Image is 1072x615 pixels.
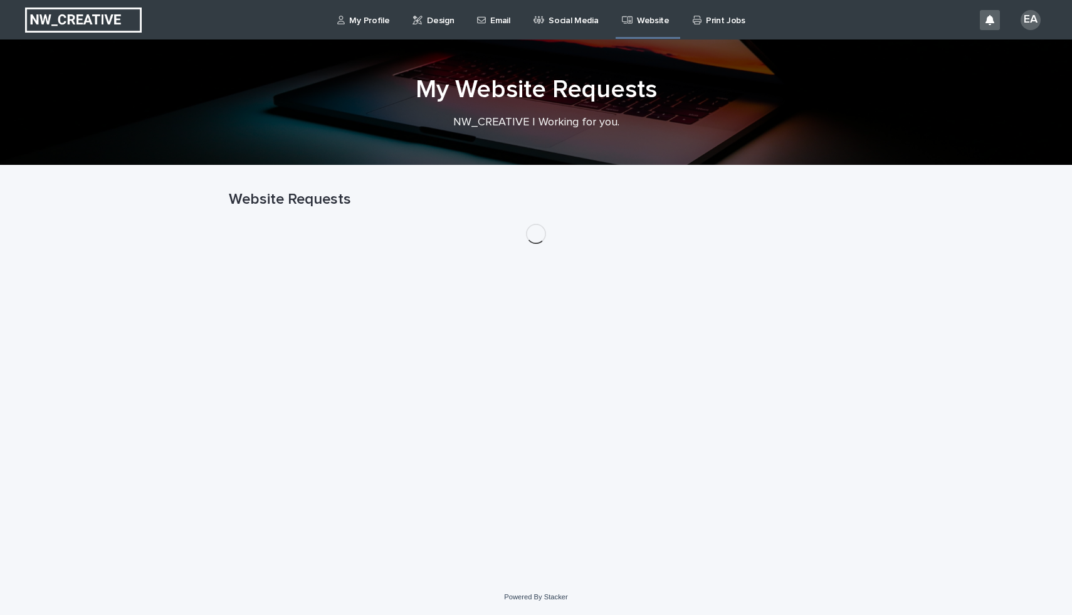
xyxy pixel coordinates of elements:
[504,593,567,601] a: Powered By Stacker
[229,75,843,105] h1: My Website Requests
[285,116,787,130] p: NW_CREATIVE | Working for you.
[229,191,843,209] h1: Website Requests
[1021,10,1041,30] div: EA
[25,8,142,33] img: EUIbKjtiSNGbmbK7PdmN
